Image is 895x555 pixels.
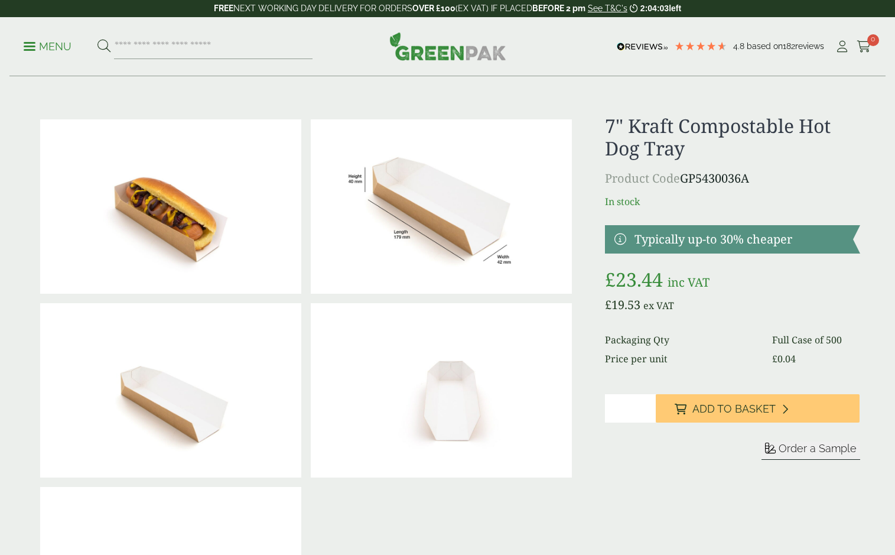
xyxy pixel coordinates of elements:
[311,303,572,478] img: 7 Kraft Hotdog Tray Front (Large)
[605,194,860,209] p: In stock
[857,41,871,53] i: Cart
[795,41,824,51] span: reviews
[588,4,627,13] a: See T&C's
[605,297,611,313] span: £
[779,442,857,455] span: Order a Sample
[605,267,663,292] bdi: 23.44
[857,38,871,56] a: 0
[605,170,860,187] p: GP5430036A
[40,119,301,294] img: 7 Kraft Hotdog Tray (Large)
[656,394,860,423] button: Add to Basket
[214,4,233,13] strong: FREE
[733,41,747,51] span: 4.8
[532,4,585,13] strong: BEFORE 2 pm
[772,352,796,365] bdi: 0.04
[412,4,455,13] strong: OVER £100
[668,274,710,290] span: inc VAT
[40,303,301,478] img: 7 Kraft Hotdog Tray Side (Large)
[783,41,795,51] span: 182
[643,299,674,312] span: ex VAT
[605,352,758,366] dt: Price per unit
[692,403,776,416] span: Add to Basket
[605,170,680,186] span: Product Code
[605,333,758,347] dt: Packaging Qty
[24,40,71,51] a: Menu
[640,4,669,13] span: 2:04:03
[674,41,727,51] div: 4.79 Stars
[24,40,71,54] p: Menu
[747,41,783,51] span: Based on
[669,4,681,13] span: left
[617,43,668,51] img: REVIEWS.io
[605,267,616,292] span: £
[772,333,860,347] dd: Full Case of 500
[605,297,640,313] bdi: 19.53
[311,119,572,294] img: HotdogTray_7
[389,32,506,60] img: GreenPak Supplies
[761,442,860,460] button: Order a Sample
[605,115,860,160] h1: 7" Kraft Compostable Hot Dog Tray
[867,34,879,46] span: 0
[772,352,777,365] span: £
[835,41,850,53] i: My Account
